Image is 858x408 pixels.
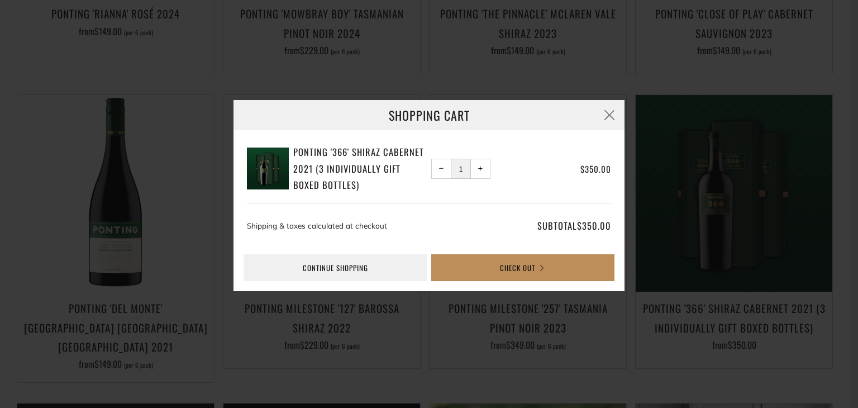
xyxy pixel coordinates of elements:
[577,219,611,233] span: $350.00
[439,166,444,171] span: −
[580,163,611,175] span: $350.00
[247,148,289,189] img: Ponting '366' Shiraz Cabernet 2021 (3 individually gift boxed bottles)
[293,144,427,193] a: Ponting '366' Shiraz Cabernet 2021 (3 individually gift boxed bottles)
[594,100,625,130] button: Close (Esc)
[244,254,427,281] a: Continue shopping
[451,159,471,179] input: quantity
[431,254,614,281] button: Check Out
[247,217,488,234] p: Shipping & taxes calculated at checkout
[493,217,611,234] p: Subtotal
[233,100,625,130] h3: Shopping Cart
[478,166,483,171] span: +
